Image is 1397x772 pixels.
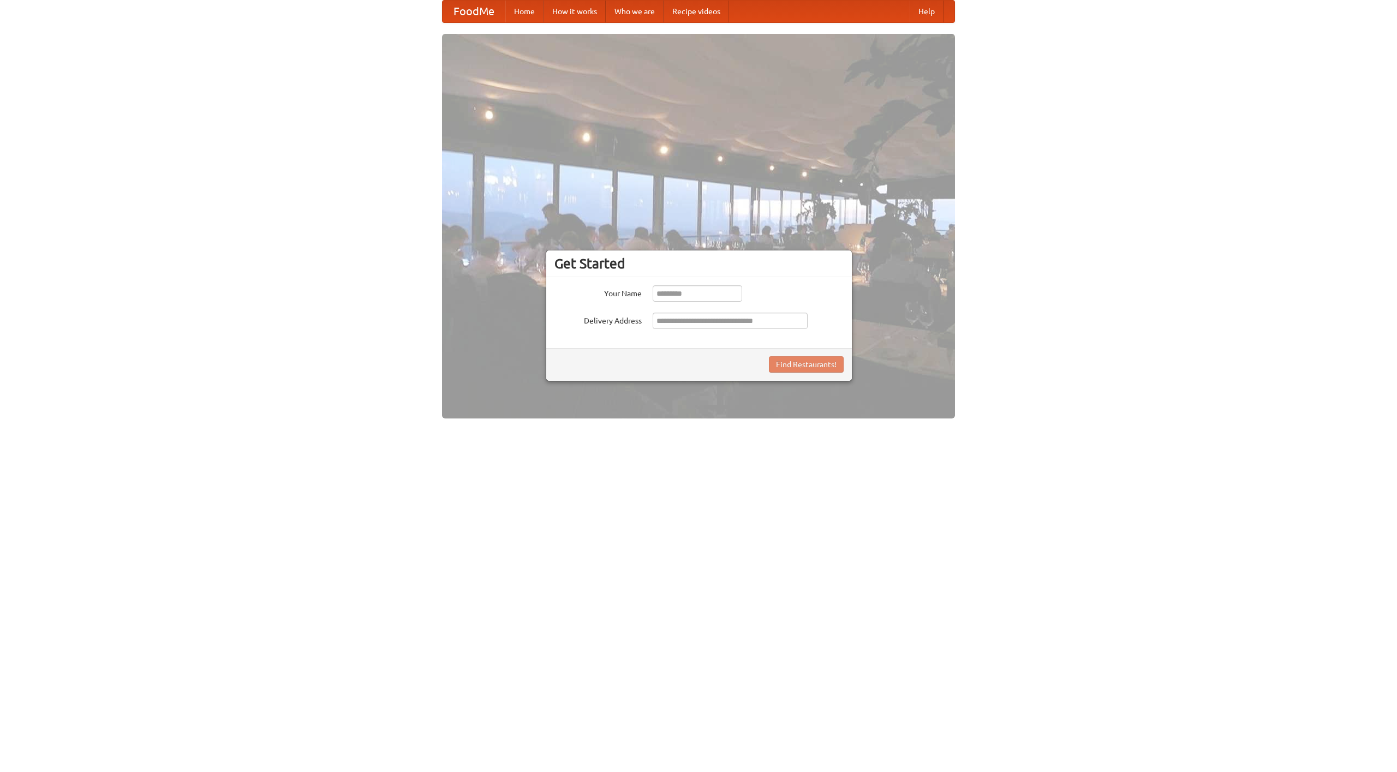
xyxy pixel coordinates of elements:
h3: Get Started [554,255,844,272]
a: Who we are [606,1,664,22]
a: How it works [544,1,606,22]
a: FoodMe [443,1,505,22]
label: Delivery Address [554,313,642,326]
a: Recipe videos [664,1,729,22]
label: Your Name [554,285,642,299]
a: Help [910,1,944,22]
button: Find Restaurants! [769,356,844,373]
a: Home [505,1,544,22]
